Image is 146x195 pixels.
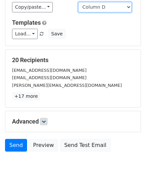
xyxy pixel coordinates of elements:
[12,92,40,101] a: +17 more
[12,68,87,73] small: [EMAIL_ADDRESS][DOMAIN_NAME]
[48,29,65,39] button: Save
[29,139,58,152] a: Preview
[5,139,27,152] a: Send
[12,118,134,125] h5: Advanced
[113,163,146,195] iframe: Chat Widget
[12,29,38,39] a: Load...
[12,75,87,80] small: [EMAIL_ADDRESS][DOMAIN_NAME]
[60,139,111,152] a: Send Test Email
[12,19,41,26] a: Templates
[12,56,134,64] h5: 20 Recipients
[12,83,122,88] small: [PERSON_NAME][EMAIL_ADDRESS][DOMAIN_NAME]
[12,2,53,12] a: Copy/paste...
